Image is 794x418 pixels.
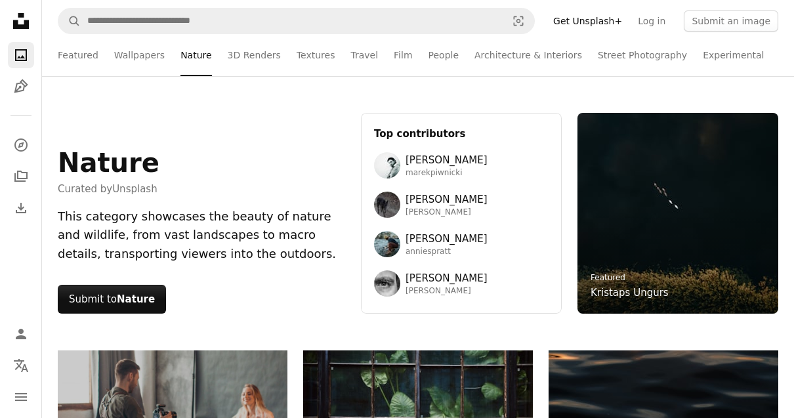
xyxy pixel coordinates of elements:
a: Avatar of user Marek Piwnicki[PERSON_NAME]marekpiwnicki [374,152,549,178]
span: Curated by [58,181,159,197]
a: 3D Renders [228,34,281,76]
a: Film [394,34,412,76]
a: Illustrations [8,73,34,100]
button: Language [8,352,34,379]
img: Avatar of user Francesco Ungaro [374,270,400,297]
span: [PERSON_NAME] [406,207,488,218]
a: Kristaps Ungurs [591,285,669,301]
button: Submit toNature [58,285,166,314]
h1: Nature [58,147,159,178]
span: [PERSON_NAME] [406,286,488,297]
a: Log in [630,10,673,31]
strong: Nature [117,293,155,305]
span: marekpiwnicki [406,168,488,178]
a: Unsplash [112,183,157,195]
a: Architecture & Interiors [474,34,582,76]
a: Collections [8,163,34,190]
a: Avatar of user Annie Spratt[PERSON_NAME]anniespratt [374,231,549,257]
a: Photos [8,42,34,68]
span: [PERSON_NAME] [406,270,488,286]
a: Avatar of user Francesco Ungaro[PERSON_NAME][PERSON_NAME] [374,270,549,297]
a: Featured [58,34,98,76]
span: [PERSON_NAME] [406,152,488,168]
button: Submit an image [684,10,778,31]
span: anniespratt [406,247,488,257]
a: Get Unsplash+ [545,10,630,31]
a: Download History [8,195,34,221]
a: Featured [591,273,625,282]
a: Experimental [703,34,764,76]
form: Find visuals sitewide [58,8,535,34]
a: Street Photography [598,34,687,76]
img: Avatar of user Wolfgang Hasselmann [374,192,400,218]
span: [PERSON_NAME] [406,192,488,207]
button: Search Unsplash [58,9,81,33]
a: Travel [350,34,378,76]
div: This category showcases the beauty of nature and wildlife, from vast landscapes to macro details,... [58,207,345,264]
img: Avatar of user Annie Spratt [374,231,400,257]
img: Avatar of user Marek Piwnicki [374,152,400,178]
span: [PERSON_NAME] [406,231,488,247]
a: Explore [8,132,34,158]
h3: Top contributors [374,126,549,142]
button: Visual search [503,9,534,33]
a: People [428,34,459,76]
button: Menu [8,384,34,410]
a: Avatar of user Wolfgang Hasselmann[PERSON_NAME][PERSON_NAME] [374,192,549,218]
a: Textures [297,34,335,76]
a: Log in / Sign up [8,321,34,347]
a: Wallpapers [114,34,165,76]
